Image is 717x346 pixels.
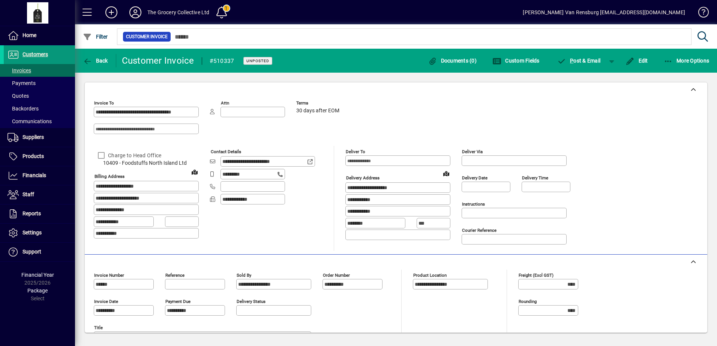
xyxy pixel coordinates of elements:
[4,77,75,89] a: Payments
[22,32,36,38] span: Home
[22,210,41,216] span: Reports
[4,147,75,166] a: Products
[81,30,110,43] button: Filter
[490,54,541,67] button: Custom Fields
[296,101,341,106] span: Terms
[570,58,573,64] span: P
[4,128,75,147] a: Suppliers
[553,54,604,67] button: Post & Email
[246,58,269,63] span: Unposted
[440,167,452,179] a: View on map
[94,325,103,330] mat-label: Title
[83,58,108,64] span: Back
[22,249,41,255] span: Support
[624,54,650,67] button: Edit
[237,299,265,304] mat-label: Delivery status
[296,108,339,114] span: 30 days after EOM
[94,273,124,278] mat-label: Invoice number
[81,54,110,67] button: Back
[4,166,75,185] a: Financials
[94,299,118,304] mat-label: Invoice date
[523,6,685,18] div: [PERSON_NAME] Van Rensburg [EMAIL_ADDRESS][DOMAIN_NAME]
[7,93,29,99] span: Quotes
[662,54,711,67] button: More Options
[462,201,485,207] mat-label: Instructions
[22,134,44,140] span: Suppliers
[462,228,496,233] mat-label: Courier Reference
[462,175,487,180] mat-label: Delivery date
[22,172,46,178] span: Financials
[7,118,52,124] span: Communications
[83,34,108,40] span: Filter
[323,273,350,278] mat-label: Order number
[4,115,75,128] a: Communications
[94,159,199,167] span: 10409 - Foodstuffs North Island Ltd
[519,273,553,278] mat-label: Freight (excl GST)
[94,100,114,106] mat-label: Invoice To
[147,6,210,18] div: The Grocery Collective Ltd
[189,166,201,178] a: View on map
[165,273,184,278] mat-label: Reference
[413,273,447,278] mat-label: Product location
[22,230,42,236] span: Settings
[22,51,48,57] span: Customers
[21,272,54,278] span: Financial Year
[99,6,123,19] button: Add
[4,185,75,204] a: Staff
[22,191,34,197] span: Staff
[462,149,483,154] mat-label: Deliver via
[4,26,75,45] a: Home
[22,153,44,159] span: Products
[7,80,36,86] span: Payments
[165,299,190,304] mat-label: Payment due
[522,175,548,180] mat-label: Delivery time
[221,100,229,106] mat-label: Attn
[4,224,75,242] a: Settings
[557,58,601,64] span: ost & Email
[210,55,234,67] div: #510337
[123,6,147,19] button: Profile
[7,106,39,112] span: Backorders
[7,67,31,73] span: Invoices
[492,58,540,64] span: Custom Fields
[664,58,709,64] span: More Options
[4,64,75,77] a: Invoices
[4,204,75,223] a: Reports
[428,58,477,64] span: Documents (0)
[4,243,75,261] a: Support
[519,299,537,304] mat-label: Rounding
[426,54,478,67] button: Documents (0)
[237,273,251,278] mat-label: Sold by
[27,288,48,294] span: Package
[346,149,365,154] mat-label: Deliver To
[625,58,648,64] span: Edit
[75,54,116,67] app-page-header-button: Back
[122,55,194,67] div: Customer Invoice
[4,102,75,115] a: Backorders
[693,1,708,26] a: Knowledge Base
[4,89,75,102] a: Quotes
[126,33,168,40] span: Customer Invoice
